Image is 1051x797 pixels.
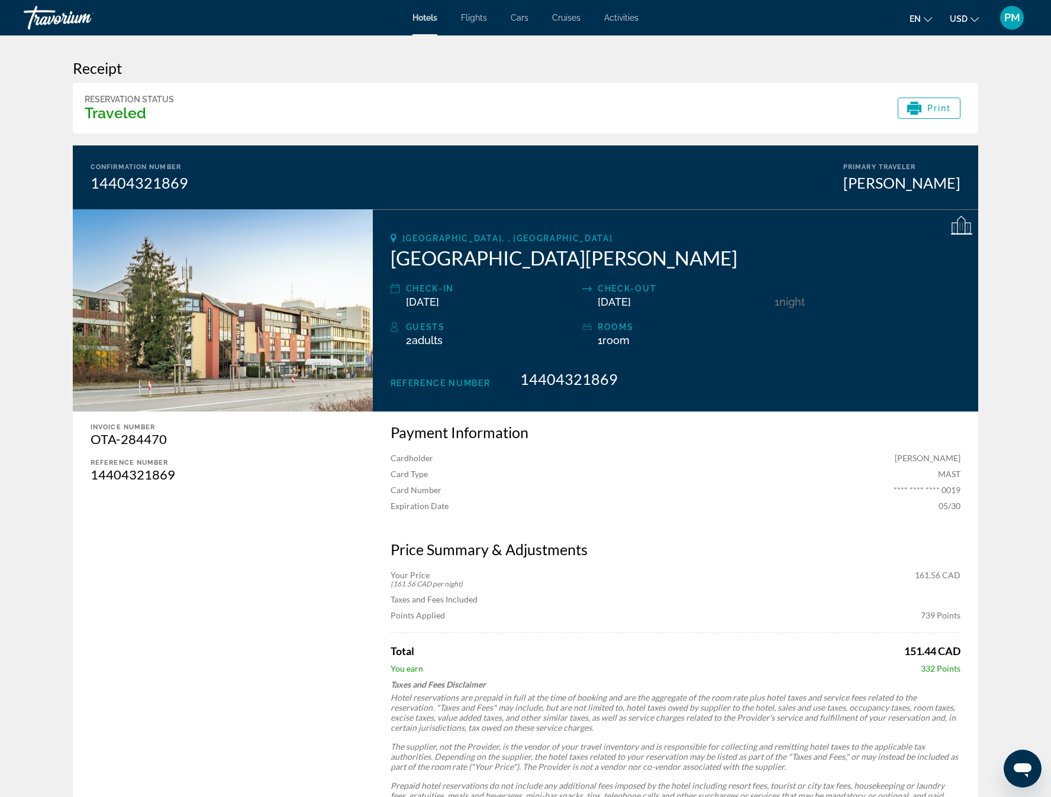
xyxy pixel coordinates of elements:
[24,2,142,33] a: Travorium
[898,98,961,119] button: Print
[602,334,630,346] span: Room
[598,296,631,308] span: [DATE]
[391,580,463,588] span: (161.56 CAD per night)
[910,10,932,27] button: Change language
[91,163,188,171] div: Confirmation Number
[391,644,414,657] span: Total
[391,610,445,620] span: Points Applied
[406,320,576,334] div: Guests
[552,13,581,22] a: Cruises
[406,296,439,308] span: [DATE]
[73,59,978,77] h3: Receipt
[598,281,768,296] div: Check-out
[604,13,639,22] a: Activities
[904,644,960,657] span: 151.44 CAD
[412,334,443,346] span: Adults
[895,453,960,463] span: [PERSON_NAME]
[843,174,960,192] div: [PERSON_NAME]
[511,13,528,22] a: Cars
[412,13,437,22] a: Hotels
[391,485,441,495] span: Card Number
[85,104,174,122] h3: Traveled
[391,246,960,270] h2: [GEOGRAPHIC_DATA][PERSON_NAME]
[391,692,960,733] p: Hotel reservations are prepaid in full at the time of booking and are the aggregate of the room r...
[775,296,779,308] span: 1
[391,469,428,479] span: Card Type
[406,334,443,346] span: 2
[391,594,478,604] span: Taxes and Fees Included
[406,281,576,296] div: Check-in
[520,370,618,388] span: 14404321869
[391,663,423,673] span: You earn
[91,431,349,447] div: OTA-284470
[1004,12,1020,24] span: PM
[391,741,960,772] p: The supplier, not the Provider, is the vendor of your travel inventory and is responsible for col...
[391,378,491,388] span: Reference Number
[73,209,373,412] img: PLAZA Hotel Föhr am Bodensee
[921,610,960,620] span: 739 Points
[91,466,349,482] div: 14404321869
[927,103,952,113] span: Print
[402,234,613,243] span: [GEOGRAPHIC_DATA], , [GEOGRAPHIC_DATA]
[391,679,960,689] p: Taxes and Fees Disclaimer
[391,453,433,463] span: Cardholder
[91,459,349,466] div: Reference number
[915,570,960,580] span: 161.56 CAD
[997,5,1027,30] button: User Menu
[939,501,960,511] span: 05/30
[391,570,430,580] span: Your Price
[91,423,349,431] div: Invoice Number
[779,296,805,308] span: Night
[91,174,188,192] div: 14404321869
[391,501,449,511] span: Expiration Date
[598,334,630,346] span: 1
[391,423,960,441] h3: Payment Information
[938,469,960,479] span: MAST
[391,540,960,558] h3: Price Summary & Adjustments
[950,10,979,27] button: Change currency
[598,320,768,334] div: rooms
[1004,750,1042,788] iframe: Кнопка запуска окна обмена сообщениями
[843,163,960,171] div: Primary Traveler
[950,14,968,24] span: USD
[85,95,174,104] div: Reservation Status
[461,13,487,22] a: Flights
[921,663,960,673] span: 332 Points
[910,14,921,24] span: en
